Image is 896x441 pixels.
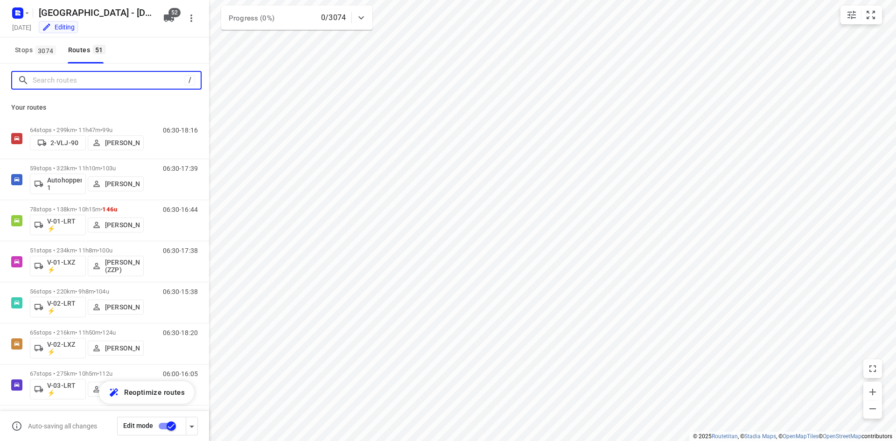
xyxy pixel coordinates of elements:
button: [PERSON_NAME] [88,135,144,150]
button: Reoptimize routes [99,381,194,404]
button: [PERSON_NAME] [88,217,144,232]
span: 3074 [35,46,56,55]
p: 06:30-18:16 [163,126,198,134]
a: OpenMapTiles [783,433,819,440]
span: Stops [15,44,59,56]
button: [PERSON_NAME] [88,341,144,356]
p: 78 stops • 138km • 10h15m [30,206,144,213]
p: [PERSON_NAME] [105,221,140,229]
p: Autohopper 1 [47,176,82,191]
span: 52 [168,8,181,17]
div: small contained button group [840,6,882,24]
p: V-01-LXZ ⚡ [47,259,82,273]
span: • [97,247,99,254]
input: Search routes [33,73,185,88]
div: Progress (0%)0/3074 [221,6,372,30]
p: 06:30-16:44 [163,206,198,213]
p: 59 stops • 323km • 11h10m [30,165,144,172]
p: 06:30-18:20 [163,329,198,336]
span: • [97,370,99,377]
a: Routetitan [712,433,738,440]
div: Driver app settings [186,420,197,432]
p: 64 stops • 299km • 11h47m [30,126,144,133]
span: • [94,288,96,295]
p: [PERSON_NAME] (ZZP) [105,259,140,273]
p: V-01-LRT ⚡ [47,217,82,232]
li: © 2025 , © , © © contributors [693,433,892,440]
span: • [100,206,102,213]
button: Autohopper 1 [30,174,86,194]
span: Edit mode [123,422,153,429]
p: 06:30-17:39 [163,165,198,172]
button: [PERSON_NAME] [88,300,144,315]
span: Progress (0%) [229,14,274,22]
p: 67 stops • 275km • 10h5m [30,370,144,377]
p: [PERSON_NAME] [105,344,140,352]
h5: Rename [35,5,156,20]
span: • [100,329,102,336]
p: 06:30-17:38 [163,247,198,254]
button: More [182,9,201,28]
p: Your routes [11,103,198,112]
p: 56 stops • 220km • 9h8m [30,288,144,295]
button: [PERSON_NAME] [88,382,144,397]
button: Fit zoom [861,6,880,24]
button: V-03-LRT ⚡ [30,379,86,399]
span: 146u [102,206,117,213]
button: [PERSON_NAME] (ZZP) [88,256,144,276]
a: Stadia Maps [744,433,776,440]
span: 51 [93,45,105,54]
div: Routes [68,44,108,56]
button: V-01-LXZ ⚡ [30,256,86,276]
button: 52 [160,9,178,28]
p: 2-VLJ-90 [50,139,78,147]
p: 0/3074 [321,12,346,23]
button: V-01-LRT ⚡ [30,215,86,235]
button: [PERSON_NAME] [88,176,144,191]
p: V-02-LXZ ⚡ [47,341,82,356]
p: Auto-saving all changes [28,422,97,430]
span: • [100,126,102,133]
p: 06:30-15:38 [163,288,198,295]
span: 99u [102,126,112,133]
span: 103u [102,165,116,172]
span: 100u [99,247,112,254]
div: / [185,75,195,85]
p: [PERSON_NAME] [105,303,140,311]
p: 06:00-16:05 [163,370,198,378]
span: Reoptimize routes [124,386,185,399]
button: V-02-LXZ ⚡ [30,338,86,358]
a: OpenStreetMap [823,433,861,440]
p: 65 stops • 216km • 11h50m [30,329,144,336]
span: 112u [99,370,112,377]
button: Map settings [842,6,861,24]
p: V-02-LRT ⚡ [47,300,82,315]
p: [PERSON_NAME] [105,180,140,188]
div: You are currently in edit mode. [42,22,75,32]
p: V-03-LRT ⚡ [47,382,82,397]
p: [PERSON_NAME] [105,139,140,147]
span: 104u [96,288,109,295]
button: V-02-LRT ⚡ [30,297,86,317]
button: 2-VLJ-90 [30,135,86,150]
p: 51 stops • 234km • 11h8m [30,247,144,254]
span: • [100,165,102,172]
h5: Project date [8,22,35,33]
span: 124u [102,329,116,336]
